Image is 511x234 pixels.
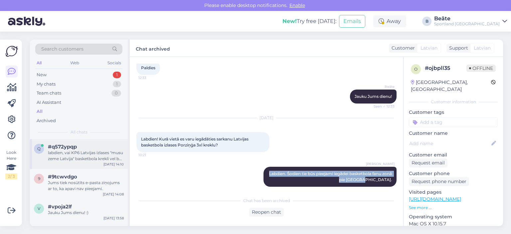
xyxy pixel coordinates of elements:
[48,204,72,210] span: #vpoja2lf
[103,162,124,167] div: [DATE] 14:10
[422,17,431,26] div: B
[138,75,163,80] span: 12:33
[37,72,47,78] div: New
[409,140,490,147] input: Add name
[421,45,437,52] span: Latvian
[366,161,395,166] span: [PERSON_NAME]
[409,109,498,116] p: Customer tags
[243,198,290,204] span: Chat has been archived
[434,16,507,27] a: BeāteSportland [GEOGRAPHIC_DATA]
[409,117,498,127] input: Add a tag
[37,99,61,106] div: AI Assistant
[282,17,336,25] div: Try free [DATE]:
[409,158,447,167] div: Request email
[38,176,40,181] span: 9
[409,220,498,227] p: Mac OS X 10.15.7
[111,90,121,97] div: 0
[287,2,307,8] span: Enable
[339,15,365,28] button: Emails
[141,65,155,70] span: Paldies
[370,84,395,89] span: Beāte
[409,205,498,211] p: See more ...
[389,45,415,52] div: Customer
[355,94,392,99] span: Jauku Jums dienu!
[69,59,81,67] div: Web
[37,146,41,151] span: q
[425,64,466,72] div: # ojbpll35
[409,189,498,196] p: Visited pages
[414,67,418,72] span: o
[48,144,77,150] span: #q572ypqp
[249,208,284,217] div: Reopen chat
[409,177,469,186] div: Request phone number
[434,21,500,27] div: Sportland [GEOGRAPHIC_DATA]
[71,129,87,135] span: All chats
[370,104,395,109] span: Seen ✓ 12:33
[434,16,500,21] div: Beāte
[409,99,498,105] div: Customer information
[409,151,498,158] p: Customer email
[103,216,124,221] div: [DATE] 13:58
[48,150,124,162] div: labdien, vai KP6 Latvijas izlases "musu zeme Latvija" basketbola krekli vel bus pieejami?
[37,81,56,88] div: My chats
[103,192,124,197] div: [DATE] 14:08
[373,15,406,27] div: Away
[48,174,77,180] span: #9tcwvdgo
[409,170,498,177] p: Customer phone
[41,46,84,53] span: Search customers
[370,187,395,192] span: 10:22
[136,115,397,121] div: [DATE]
[141,136,250,147] span: Labdien! Kurā vietā es varu iegādāties sarkanu Latvijas basketbola izlases Porziņģa 3xl kreklu?
[282,18,297,24] b: New!
[5,149,17,179] div: Look Here
[48,210,124,216] div: Jauku Jums dienu! :)
[5,45,18,58] img: Askly Logo
[113,72,121,78] div: 1
[106,59,122,67] div: Socials
[409,130,498,137] p: Customer name
[37,108,43,115] div: All
[37,117,56,124] div: Archived
[409,213,498,220] p: Operating system
[136,44,170,53] label: Chat archived
[474,45,491,52] span: Latvian
[38,206,40,211] span: v
[35,59,43,67] div: All
[466,65,496,72] span: Offline
[411,79,491,93] div: [GEOGRAPHIC_DATA], [GEOGRAPHIC_DATA]
[48,180,124,192] div: Jums tiek nosūtīts e-pasta ziņojums ar to, ka apavi nav pieejami.
[113,81,121,88] div: 1
[37,90,61,97] div: Team chats
[409,196,461,202] a: [URL][DOMAIN_NAME]
[138,152,163,157] span: 10:21
[446,45,468,52] div: Support
[5,173,17,179] div: 2 / 3
[269,171,393,182] span: Labdien. Šodien tie būs pieejami iegādei basketbola fanu zonā pie [GEOGRAPHIC_DATA].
